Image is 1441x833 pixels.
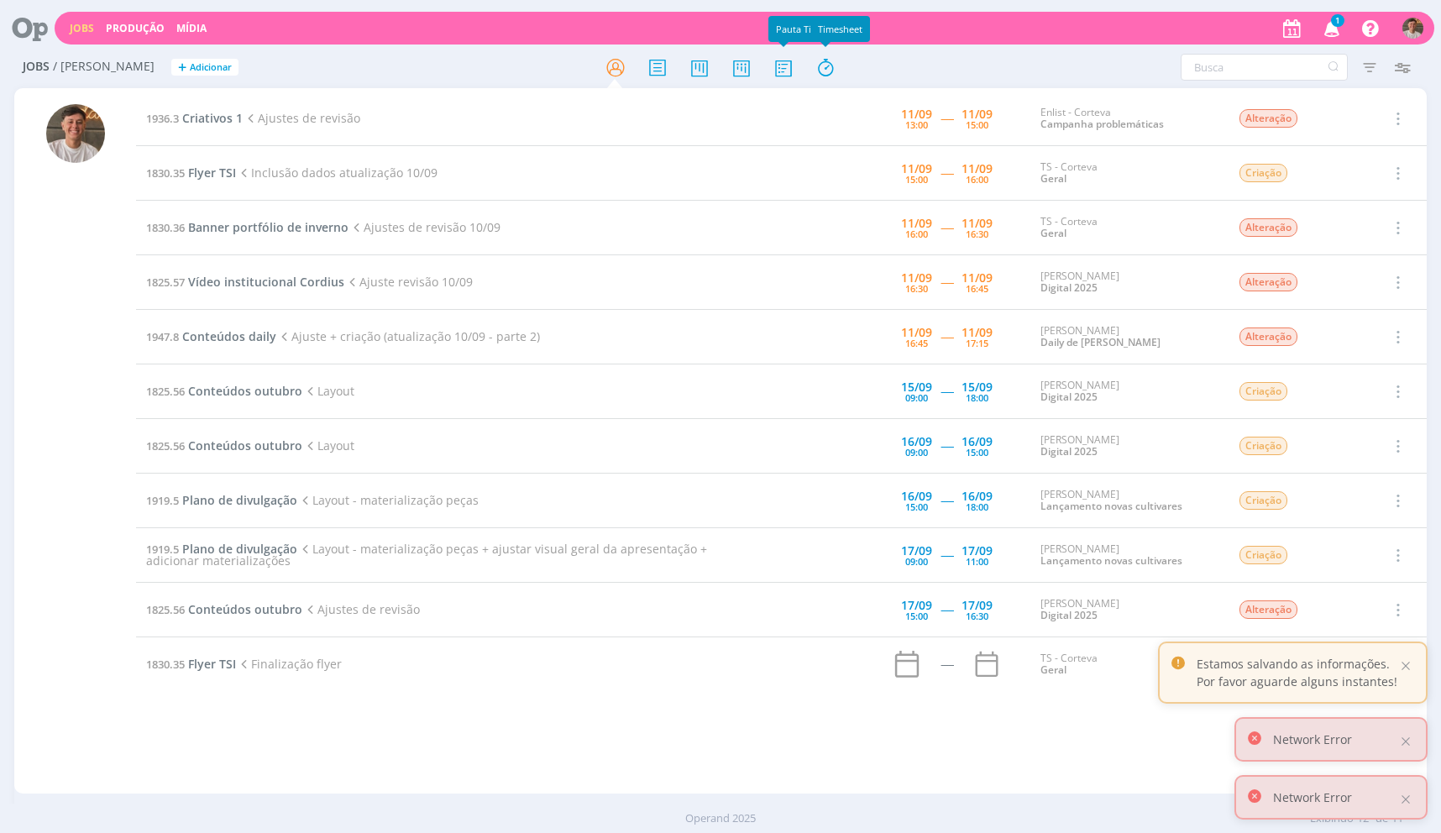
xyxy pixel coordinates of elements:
div: [PERSON_NAME] [1040,270,1213,295]
div: 17/09 [962,545,993,557]
span: Criação [1239,382,1287,401]
div: [PERSON_NAME] [1040,489,1213,513]
div: 11/09 [962,108,993,120]
a: Digital 2025 [1040,280,1098,295]
div: 11/09 [901,108,932,120]
div: 15:00 [966,120,988,129]
span: Criação [1239,437,1287,455]
span: Ajuste revisão 10/09 [344,274,473,290]
span: Jobs [23,60,50,74]
a: 1936.3Criativos 1 [146,110,243,126]
a: 1919.5Plano de divulgação [146,492,297,508]
span: Adicionar [190,62,232,73]
span: ----- [941,437,953,453]
div: 11/09 [901,217,932,229]
span: ----- [941,110,953,126]
span: Conteúdos outubro [188,383,302,399]
span: Finalização flyer [236,656,342,672]
div: ----- [941,658,953,670]
div: 15:00 [905,502,928,511]
span: Conteúdos daily [182,328,276,344]
span: ----- [941,219,953,235]
button: Jobs [65,22,99,35]
div: [PERSON_NAME] [1040,543,1213,568]
div: 15/09 [962,381,993,393]
span: Alteração [1239,600,1297,619]
span: Criação [1239,491,1287,510]
a: Digital 2025 [1040,444,1098,458]
div: TS - Corteva [1040,161,1213,186]
div: 11/09 [962,272,993,284]
div: 15:00 [966,448,988,457]
div: Enlist - Corteva [1040,107,1213,131]
span: Vídeo institucional Cordius [188,274,344,290]
span: Layout - materialização peças + ajustar visual geral da apresentação + adicionar materializações [146,541,707,568]
div: [PERSON_NAME] [1040,434,1213,458]
span: Ajustes de revisão [302,601,420,617]
img: T [1402,18,1423,39]
span: 1825.57 [146,275,185,290]
span: Ajuste + criação (atualização 10/09 - parte 2) [276,328,540,344]
span: + [178,59,186,76]
div: 16:45 [905,338,928,348]
div: TS - Corteva [1040,216,1213,240]
div: 16:30 [905,284,928,293]
a: 1825.56Conteúdos outubro [146,437,302,453]
div: 16:00 [905,229,928,238]
div: 11/09 [901,272,932,284]
a: 1947.8Conteúdos daily [146,328,276,344]
a: Digital 2025 [1040,608,1098,622]
span: 1825.56 [146,384,185,399]
div: 18:00 [966,502,988,511]
span: 1825.56 [146,438,185,453]
div: [PERSON_NAME] [1040,325,1213,349]
a: Campanha problemáticas [1040,117,1164,131]
span: ----- [941,165,953,181]
span: Criação [1239,546,1287,564]
span: Criativos 1 [182,110,243,126]
div: 18:00 [966,393,988,402]
div: 15/09 [901,381,932,393]
span: 1830.35 [146,657,185,672]
span: Ajustes de revisão 10/09 [348,219,500,235]
span: ----- [941,547,953,563]
div: 09:00 [905,557,928,566]
p: Network Error [1273,731,1352,748]
a: Lançamento novas cultivares [1040,553,1182,568]
div: 15:00 [905,611,928,621]
div: 11/09 [962,217,993,229]
span: 1947.8 [146,329,179,344]
a: 1825.56Conteúdos outubro [146,383,302,399]
a: Digital 2025 [1040,390,1098,404]
div: 16:30 [966,229,988,238]
span: Alteração [1239,218,1297,237]
div: 09:00 [905,393,928,402]
div: 16:00 [966,175,988,184]
span: 1919.5 [146,493,179,508]
span: ----- [941,328,953,344]
div: 11:00 [966,557,988,566]
span: Flyer TSI [188,165,236,181]
div: 17:15 [966,338,988,348]
span: Conteúdos outubro [188,437,302,453]
div: 16/09 [962,490,993,502]
span: Alteração [1239,327,1297,346]
a: Lançamento novas cultivares [1040,499,1182,513]
button: T [1402,13,1424,43]
button: Produção [101,22,170,35]
div: 15:00 [905,175,928,184]
a: Daily de [PERSON_NAME] [1040,335,1161,349]
a: 1830.35Flyer TSI [146,165,236,181]
div: 17/09 [962,600,993,611]
a: Geral [1040,171,1066,186]
span: Conteúdos outubro [188,601,302,617]
p: Network Error [1273,788,1352,806]
span: 1919.5 [146,542,179,557]
a: 1830.36Banner portfólio de inverno [146,219,348,235]
p: Estamos salvando as informações. Por favor aguarde alguns instantes! [1197,655,1397,690]
button: 1 [1313,13,1348,44]
span: Alteração [1239,109,1297,128]
span: 1830.35 [146,165,185,181]
div: 09:00 [905,448,928,457]
button: Mídia [171,22,212,35]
